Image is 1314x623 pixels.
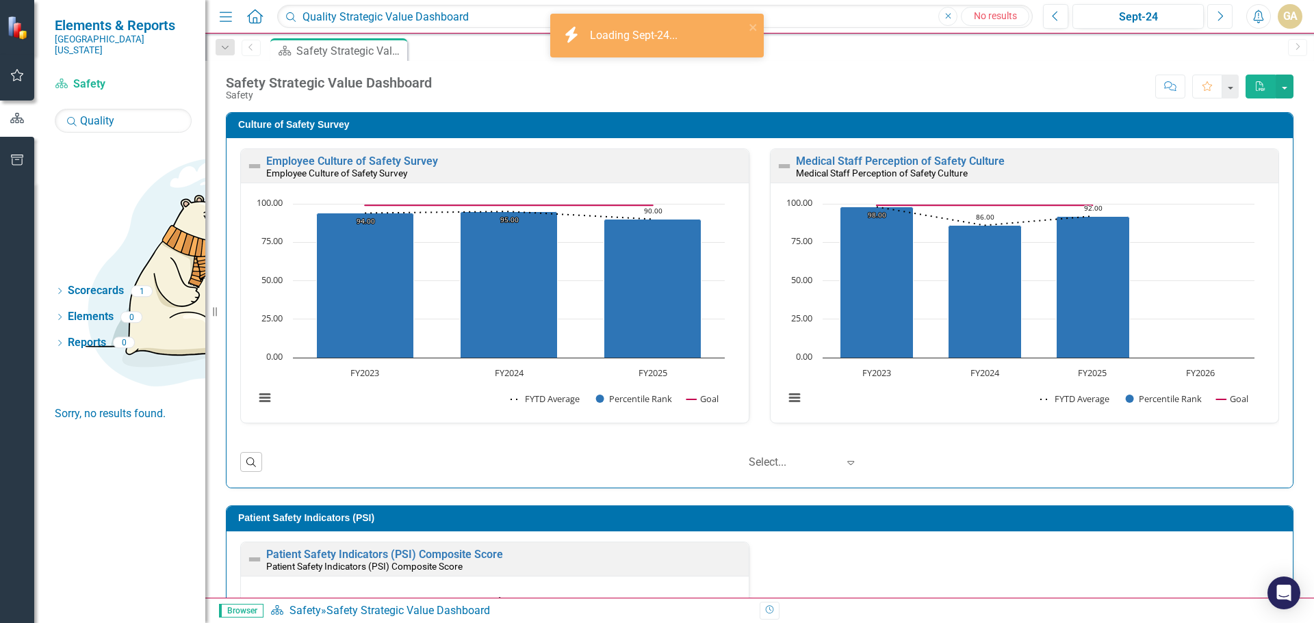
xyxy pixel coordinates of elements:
[862,367,891,379] text: FY2023
[777,197,1261,419] svg: Interactive chart
[590,28,681,44] div: Loading Sept-24...
[1216,393,1248,405] button: Show Goal
[1267,576,1300,609] div: Open Intercom Messenger
[277,5,1033,29] input: Search ClearPoint...
[113,337,135,349] div: 0
[296,42,404,59] div: Safety Strategic Value Dashboard
[500,215,519,224] text: 95.00
[1077,9,1199,25] div: Sept-24
[1278,4,1302,29] button: GA
[644,206,662,215] text: 90.00
[350,367,379,379] text: FY2023
[868,210,886,220] text: 98.00
[219,604,263,618] span: Browser
[248,197,732,419] svg: Interactive chart
[248,197,742,419] div: Chart. Highcharts interactive chart.
[786,196,812,209] text: 100.00
[357,216,375,226] text: 94.00
[791,274,812,286] text: 50.00
[604,219,701,358] path: FY2025, 90. Percentile Rank.
[961,7,1029,26] a: No results
[326,604,490,617] div: Safety Strategic Value Dashboard
[596,393,673,405] button: Show Percentile Rank
[949,225,1022,358] path: FY2024, 86. Percentile Rank.
[238,513,1286,523] h3: Patient Safety Indicators (PSI)
[874,202,1096,208] g: Goal, series 3 of 3. Line with 4 data points.
[1186,367,1215,379] text: FY2026
[791,235,812,247] text: 75.00
[226,75,432,90] div: Safety Strategic Value Dashboard
[776,158,793,174] img: Not Defined
[270,603,749,619] div: »
[226,90,432,101] div: Safety
[796,350,812,362] text: 0.00
[55,34,192,56] small: [GEOGRAPHIC_DATA][US_STATE]
[266,168,407,178] small: Employee Culture of Safety Survey
[246,158,263,174] img: Not Defined
[461,211,558,358] path: FY2024, 95. Percentile Rank.
[495,367,524,379] text: FY2024
[686,393,719,405] button: Show Goal
[261,274,283,286] text: 50.00
[1126,393,1202,405] button: Show Percentile Rank
[317,213,414,358] path: FY2023, 94. Percentile Rank.
[1072,4,1204,29] button: Sept-24
[55,109,192,133] input: Search Below...
[840,204,1202,358] g: Percentile Rank, series 2 of 3. Bar series with 4 bars.
[976,212,994,222] text: 86.00
[266,561,463,572] small: Patient Safety Indicators (PSI) Composite Score
[257,196,283,209] text: 100.00
[317,211,701,358] g: Percentile Rank, series 2 of 3. Bar series with 3 bars.
[120,311,142,323] div: 0
[255,388,274,408] button: View chart menu, Chart
[246,551,263,568] img: Not Defined
[639,367,667,379] text: FY2025
[363,202,656,208] g: Goal, series 3 of 3. Line with 3 data points.
[796,155,1005,168] a: Medical Staff Perception of Safety Culture
[261,312,283,324] text: 25.00
[874,204,1096,228] g: FYTD Average, series 1 of 3. Line with 4 data points.
[55,17,192,34] span: Elements & Reports
[68,309,114,325] a: Elements
[796,168,968,178] small: Medical Staff Perception of Safety Culture
[7,15,31,39] img: ClearPoint Strategy
[266,548,503,561] a: Patient Safety Indicators (PSI) Composite Score
[962,9,1029,23] div: No results
[289,604,321,617] a: Safety
[55,133,465,406] img: No results found
[131,285,153,297] div: 1
[1040,393,1111,405] button: Show FYTD Average
[68,335,106,351] a: Reports
[511,393,581,405] button: Show FYTD Average
[238,120,1286,130] h3: Culture of Safety Survey
[777,197,1272,419] div: Chart. Highcharts interactive chart.
[1078,367,1107,379] text: FY2025
[1084,203,1103,213] text: 92.00
[266,350,283,362] text: 0.00
[1057,216,1130,358] path: FY2025, 92. Percentile Rank.
[785,388,804,408] button: View chart menu, Chart
[55,77,192,92] a: Safety
[441,594,539,607] text: PSI Composite Score
[68,283,124,299] a: Scorecards
[970,367,1000,379] text: FY2024
[840,207,914,358] path: FY2023, 98. Percentile Rank.
[791,312,812,324] text: 25.00
[261,235,283,247] text: 75.00
[749,19,758,35] button: close
[266,155,438,168] a: Employee Culture of Safety Survey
